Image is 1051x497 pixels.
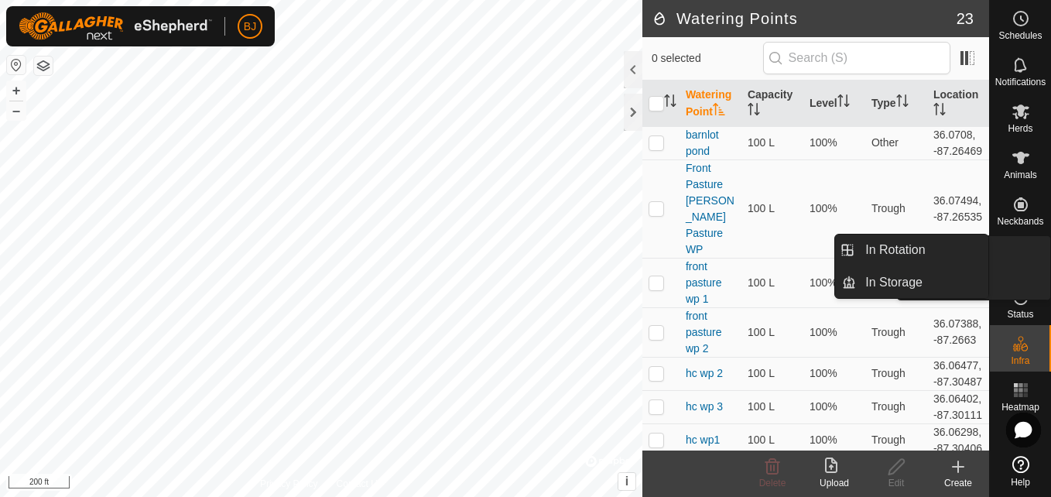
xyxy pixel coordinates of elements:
[713,105,725,118] p-sorticon: Activate to sort
[1004,170,1037,180] span: Animals
[7,101,26,120] button: –
[748,105,760,118] p-sorticon: Activate to sort
[7,56,26,74] button: Reset Map
[686,434,720,446] a: hc wp1
[686,162,734,255] a: Front Pasture [PERSON_NAME] Pasture WP
[759,478,786,488] span: Delete
[865,159,927,258] td: Trough
[835,235,988,266] li: In Rotation
[837,97,850,109] p-sorticon: Activate to sort
[927,126,989,159] td: 36.0708, -87.26469
[680,81,741,127] th: Watering Point
[686,400,723,413] a: hc wp 3
[810,399,859,415] div: 100%
[803,81,865,127] th: Level
[927,476,989,490] div: Create
[260,477,318,491] a: Privacy Policy
[810,135,859,151] div: 100%
[997,217,1043,226] span: Neckbands
[927,357,989,390] td: 36.06477, -87.30487
[810,432,859,448] div: 100%
[856,267,988,298] a: In Storage
[741,357,803,390] td: 100 L
[865,307,927,357] td: Trough
[1011,478,1030,487] span: Help
[686,367,723,379] a: hc wp 2
[652,9,957,28] h2: Watering Points
[19,12,212,40] img: Gallagher Logo
[686,310,722,355] a: front pasture wp 2
[810,201,859,217] div: 100%
[990,450,1051,493] a: Help
[810,324,859,341] div: 100%
[741,81,803,127] th: Capacity
[865,241,925,259] span: In Rotation
[664,97,676,109] p-sorticon: Activate to sort
[998,31,1042,40] span: Schedules
[835,267,988,298] li: In Storage
[865,476,927,490] div: Edit
[865,390,927,423] td: Trough
[927,423,989,457] td: 36.06298, -87.30406
[865,126,927,159] td: Other
[652,50,763,67] span: 0 selected
[810,365,859,382] div: 100%
[865,273,923,292] span: In Storage
[865,357,927,390] td: Trough
[810,275,859,291] div: 100%
[803,476,865,490] div: Upload
[927,159,989,258] td: 36.07494, -87.26535
[741,390,803,423] td: 100 L
[686,129,719,157] a: barnlot pond
[34,57,53,75] button: Map Layers
[1007,310,1033,319] span: Status
[625,475,628,488] span: i
[927,390,989,423] td: 36.06402, -87.30111
[896,97,909,109] p-sorticon: Activate to sort
[741,423,803,457] td: 100 L
[865,423,927,457] td: Trough
[741,159,803,258] td: 100 L
[741,258,803,307] td: 100 L
[741,126,803,159] td: 100 L
[741,307,803,357] td: 100 L
[927,307,989,357] td: 36.07388, -87.2663
[1011,356,1029,365] span: Infra
[618,473,635,490] button: i
[957,7,974,30] span: 23
[856,235,988,266] a: In Rotation
[686,260,722,305] a: front pasture wp 1
[927,81,989,127] th: Location
[995,77,1046,87] span: Notifications
[933,105,946,118] p-sorticon: Activate to sort
[865,81,927,127] th: Type
[1008,124,1032,133] span: Herds
[7,81,26,100] button: +
[1001,403,1039,412] span: Heatmap
[763,42,950,74] input: Search (S)
[337,477,382,491] a: Contact Us
[244,19,256,35] span: BJ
